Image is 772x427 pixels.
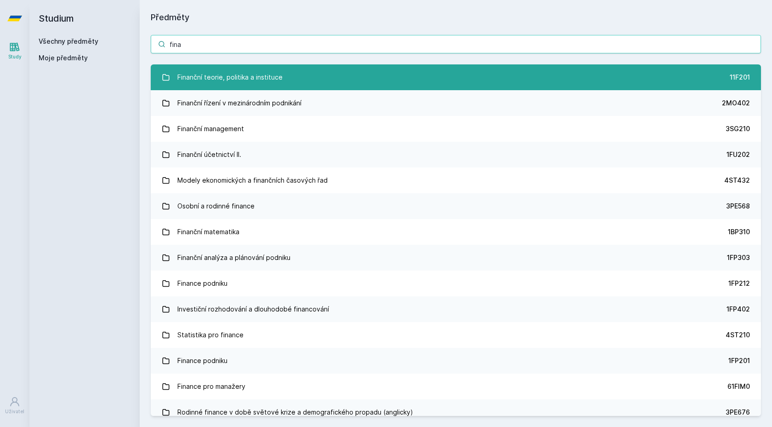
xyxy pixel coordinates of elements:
[177,248,290,267] div: Finanční analýza a plánování podniku
[2,392,28,420] a: Uživatel
[151,399,761,425] a: Rodinné finance v době světové krize a demografického propadu (anglicky) 3PE676
[177,377,245,396] div: Finance pro manažery
[177,145,241,164] div: Finanční účetnictví II.
[39,53,88,63] span: Moje předměty
[727,382,750,391] div: 61FIM0
[722,98,750,108] div: 2MO402
[177,68,283,87] div: Finanční teorie, politika a instituce
[151,322,761,348] a: Statistika pro finance 4ST210
[177,120,244,138] div: Finanční management
[177,223,239,241] div: Finanční matematika
[151,245,761,271] a: Finanční analýza a plánování podniku 1FP303
[151,11,761,24] h1: Předměty
[728,279,750,288] div: 1FP212
[151,348,761,374] a: Finance podniku 1FP201
[151,219,761,245] a: Finanční matematika 1BP310
[151,90,761,116] a: Finanční řízení v mezinárodním podnikání 2MO402
[730,73,750,82] div: 11F201
[177,326,244,344] div: Statistika pro finance
[177,300,329,318] div: Investiční rozhodování a dlouhodobé financování
[2,37,28,65] a: Study
[151,374,761,399] a: Finance pro manažery 61FIM0
[728,227,750,237] div: 1BP310
[151,142,761,167] a: Finanční účetnictví II. 1FU202
[727,253,750,262] div: 1FP303
[151,296,761,322] a: Investiční rozhodování a dlouhodobé financování 1FP402
[151,35,761,53] input: Název nebo ident předmětu…
[151,167,761,193] a: Modely ekonomických a finančních časových řad 4ST432
[724,176,750,185] div: 4ST432
[726,124,750,133] div: 3SG210
[727,305,750,314] div: 1FP402
[39,37,98,45] a: Všechny předměty
[177,171,328,190] div: Modely ekonomických a finančních časových řad
[177,274,227,293] div: Finance podniku
[151,64,761,90] a: Finanční teorie, politika a instituce 11F201
[726,330,750,340] div: 4ST210
[151,193,761,219] a: Osobní a rodinné finance 3PE568
[177,403,413,421] div: Rodinné finance v době světové krize a demografického propadu (anglicky)
[727,150,750,159] div: 1FU202
[151,116,761,142] a: Finanční management 3SG210
[728,356,750,365] div: 1FP201
[726,202,750,211] div: 3PE568
[726,408,750,417] div: 3PE676
[177,352,227,370] div: Finance podniku
[8,53,22,60] div: Study
[177,197,255,215] div: Osobní a rodinné finance
[177,94,301,112] div: Finanční řízení v mezinárodním podnikání
[5,408,24,415] div: Uživatel
[151,271,761,296] a: Finance podniku 1FP212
